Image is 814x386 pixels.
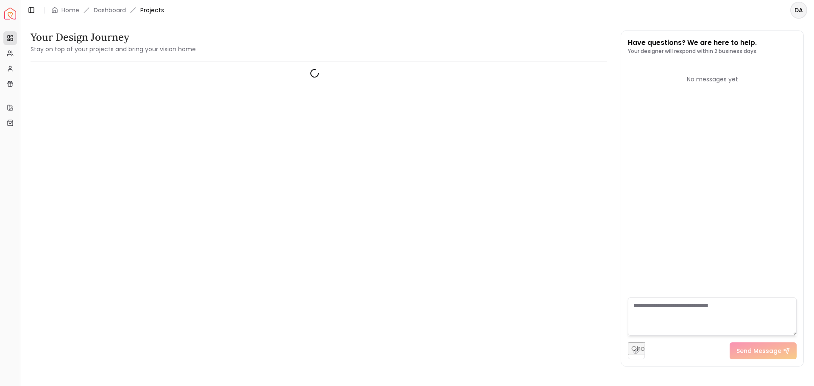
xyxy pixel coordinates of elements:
[51,6,164,14] nav: breadcrumb
[628,38,758,48] p: Have questions? We are here to help.
[31,45,196,53] small: Stay on top of your projects and bring your vision home
[94,6,126,14] a: Dashboard
[628,75,797,83] div: No messages yet
[628,48,758,55] p: Your designer will respond within 2 business days.
[4,8,16,19] img: Spacejoy Logo
[791,3,806,18] span: DA
[790,2,807,19] button: DA
[61,6,79,14] a: Home
[4,8,16,19] a: Spacejoy
[140,6,164,14] span: Projects
[31,31,196,44] h3: Your Design Journey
